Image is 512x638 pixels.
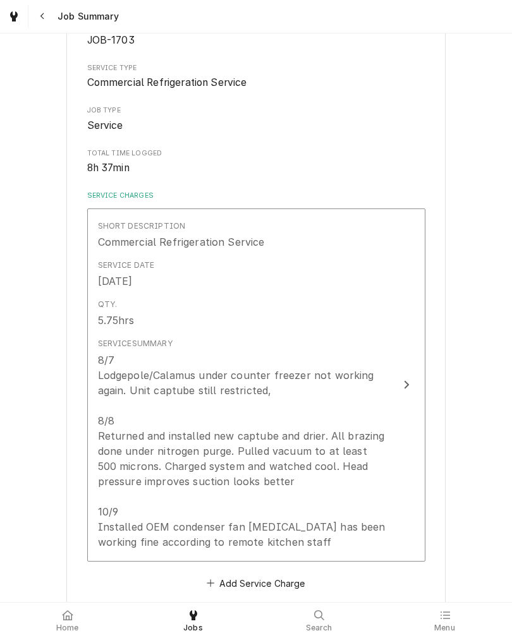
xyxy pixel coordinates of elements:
div: Qty. [98,299,118,310]
span: Commercial Refrigeration Service [87,76,247,88]
a: Search [257,605,381,635]
span: 8h 37min [87,162,130,174]
div: 5.75hrs [98,313,135,328]
span: Job Type [87,118,425,133]
div: Total Time Logged [87,148,425,176]
div: Service Charges [87,191,425,592]
span: Service Type [87,63,425,73]
a: Go to Jobs [3,5,25,28]
button: Add Service Charge [205,574,307,592]
label: Service Charges [87,191,425,201]
a: Jobs [131,605,255,635]
span: Service [87,119,123,131]
span: Service Type [87,75,425,90]
div: Service Date [98,260,155,271]
button: Update Line Item [87,208,425,562]
div: Roopairs Job ID [87,20,425,47]
span: Job Type [87,105,425,116]
div: Short Description [98,220,186,232]
span: Home [56,623,79,633]
div: Job Type [87,105,425,133]
button: Navigate back [31,5,54,28]
span: Menu [434,623,455,633]
span: Jobs [183,623,203,633]
span: Search [306,623,332,633]
div: Commercial Refrigeration Service [98,234,265,250]
div: [DATE] [98,274,133,289]
div: Service Summary [98,338,173,349]
span: Total Time Logged [87,160,425,176]
a: Home [5,605,130,635]
div: 8/7 Lodgepole/Calamus under counter freezer not working again. Unit captube still restricted, 8/8... [98,352,388,550]
span: Total Time Logged [87,148,425,159]
span: Job Summary [54,10,119,23]
span: JOB-1703 [87,34,135,46]
a: Menu [382,605,507,635]
span: Roopairs Job ID [87,33,425,48]
div: Service Type [87,63,425,90]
